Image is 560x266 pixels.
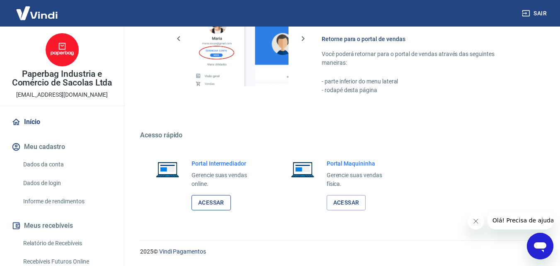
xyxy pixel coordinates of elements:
[527,233,553,259] iframe: Botão para abrir a janela de mensagens
[327,171,395,188] p: Gerencie suas vendas física.
[20,235,114,252] a: Relatório de Recebíveis
[20,175,114,192] a: Dados de login
[520,6,550,21] button: Sair
[285,159,320,179] img: Imagem de um notebook aberto
[192,159,260,168] h6: Portal Intermediador
[468,213,484,229] iframe: Fechar mensagem
[10,217,114,235] button: Meus recebíveis
[487,211,553,229] iframe: Mensagem da empresa
[322,77,520,86] p: - parte inferior do menu lateral
[10,0,64,26] img: Vindi
[20,156,114,173] a: Dados da conta
[150,159,185,179] img: Imagem de um notebook aberto
[20,193,114,210] a: Informe de rendimentos
[16,90,108,99] p: [EMAIL_ADDRESS][DOMAIN_NAME]
[327,195,366,210] a: Acessar
[322,86,520,95] p: - rodapé desta página
[322,35,520,43] h6: Retorne para o portal de vendas
[192,171,260,188] p: Gerencie suas vendas online.
[10,138,114,156] button: Meu cadastro
[322,50,520,67] p: Você poderá retornar para o portal de vendas através das seguintes maneiras:
[10,113,114,131] a: Início
[159,248,206,255] a: Vindi Pagamentos
[46,33,79,66] img: 7db1a6c6-15d7-4288-961d-ced52c303e3a.jpeg
[192,195,231,210] a: Acessar
[5,6,70,12] span: Olá! Precisa de ajuda?
[140,247,540,256] p: 2025 ©
[7,70,117,87] p: Paperbag Industria e Comércio de Sacolas Ltda
[140,131,540,139] h5: Acesso rápido
[327,159,395,168] h6: Portal Maquininha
